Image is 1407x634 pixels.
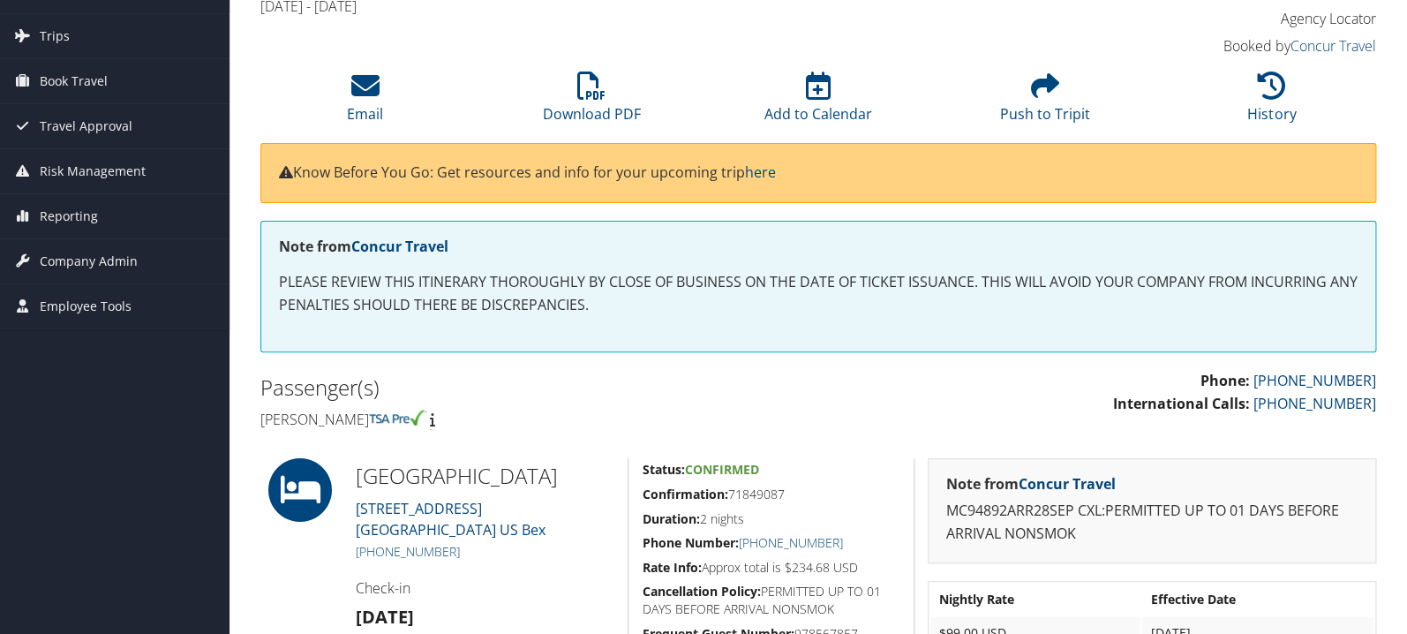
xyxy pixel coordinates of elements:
[1247,81,1296,124] a: History
[684,461,758,478] span: Confirmed
[1253,394,1376,413] a: [PHONE_NUMBER]
[543,81,641,124] a: Download PDF
[40,194,98,238] span: Reporting
[642,486,727,502] strong: Confirmation:
[279,237,448,256] strong: Note from
[1253,371,1376,390] a: [PHONE_NUMBER]
[642,559,701,576] strong: Rate Info:
[946,474,1116,494] strong: Note from
[40,239,138,283] span: Company Admin
[642,583,760,600] strong: Cancellation Policy:
[260,410,805,429] h4: [PERSON_NAME]
[369,410,426,426] img: tsa-precheck.png
[40,104,132,148] span: Travel Approval
[738,534,842,551] a: [PHONE_NUMBER]
[1200,371,1250,390] strong: Phone:
[356,499,545,540] a: [STREET_ADDRESS][GEOGRAPHIC_DATA] US Bex
[40,59,108,103] span: Book Travel
[260,373,805,403] h2: Passenger(s)
[642,534,738,551] strong: Phone Number:
[642,510,699,527] strong: Duration:
[351,237,448,256] a: Concur Travel
[1141,584,1373,615] th: Effective Date
[1290,36,1376,56] a: Concur Travel
[745,162,776,182] a: here
[40,149,146,193] span: Risk Management
[356,578,615,598] h4: Check-in
[930,584,1140,615] th: Nightly Rate
[279,271,1358,316] p: PLEASE REVIEW THIS ITINERARY THOROUGHLY BY CLOSE OF BUSINESS ON THE DATE OF TICKET ISSUANCE. THIS...
[1117,36,1377,56] h4: Booked by
[642,583,900,617] h5: PERMITTED UP TO 01 DAYS BEFORE ARRIVAL NONSMOK
[279,162,1358,185] p: Know Before You Go: Get resources and info for your upcoming trip
[1019,474,1116,494] a: Concur Travel
[1113,394,1250,413] strong: International Calls:
[356,543,460,560] a: [PHONE_NUMBER]
[946,500,1358,545] p: MC94892ARR28SEP CXL:PERMITTED UP TO 01 DAYS BEFORE ARRIVAL NONSMOK
[356,461,615,491] h2: [GEOGRAPHIC_DATA]
[642,461,684,478] strong: Status:
[642,559,900,577] h5: Approx total is $234.68 USD
[642,486,900,503] h5: 71849087
[356,605,414,629] strong: [DATE]
[40,284,132,328] span: Employee Tools
[642,510,900,528] h5: 2 nights
[1117,9,1377,28] h4: Agency Locator
[1000,81,1090,124] a: Push to Tripit
[40,14,70,58] span: Trips
[347,81,383,124] a: Email
[764,81,872,124] a: Add to Calendar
